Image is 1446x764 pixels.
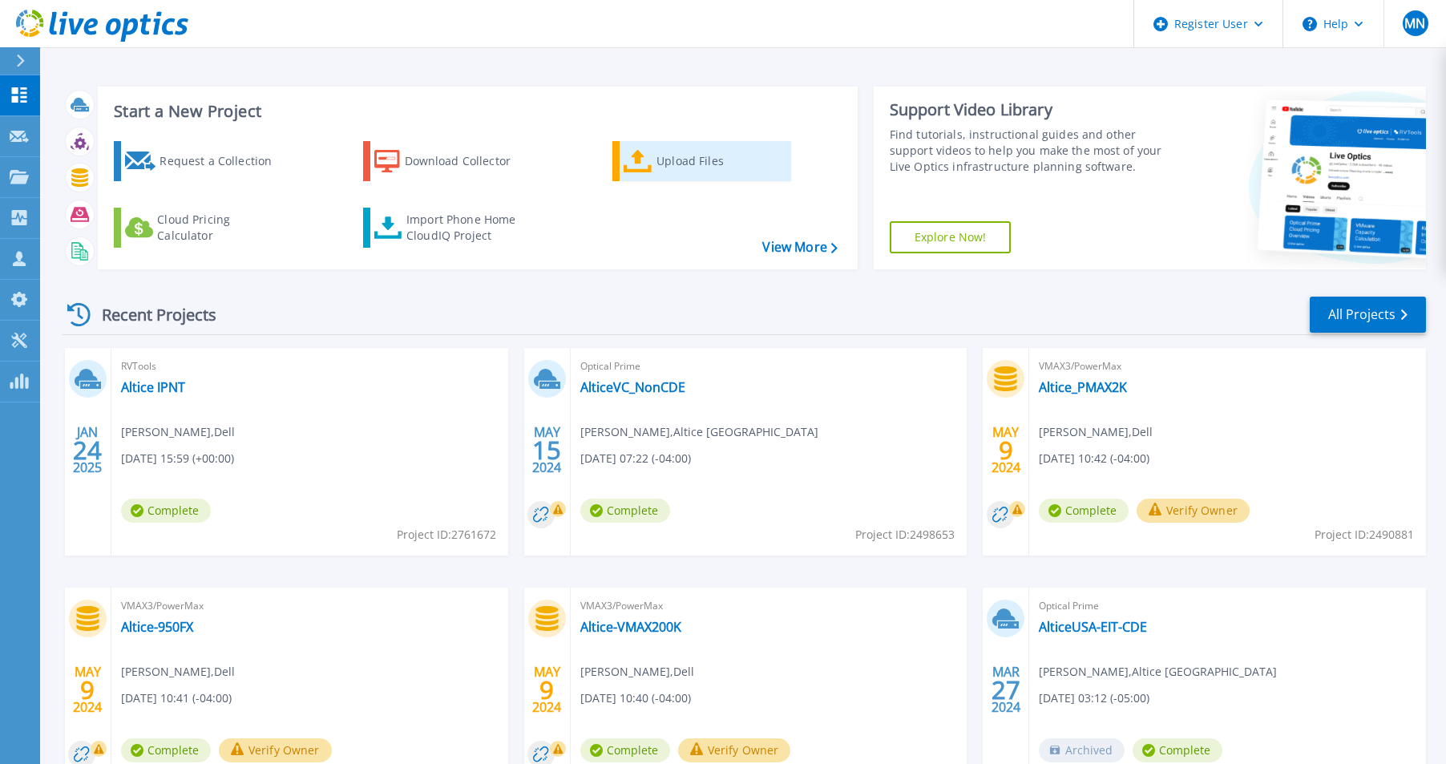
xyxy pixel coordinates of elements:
[539,683,554,697] span: 9
[121,499,211,523] span: Complete
[1137,499,1250,523] button: Verify Owner
[1039,597,1416,615] span: Optical Prime
[1039,663,1277,681] span: [PERSON_NAME] , Altice [GEOGRAPHIC_DATA]
[121,423,235,441] span: [PERSON_NAME] , Dell
[405,145,533,177] div: Download Collector
[580,689,691,707] span: [DATE] 10:40 (-04:00)
[121,450,234,467] span: [DATE] 15:59 (+00:00)
[406,212,531,244] div: Import Phone Home CloudIQ Project
[72,421,103,479] div: JAN 2025
[1039,619,1147,635] a: AlticeUSA-EIT-CDE
[656,145,785,177] div: Upload Files
[890,221,1012,253] a: Explore Now!
[992,683,1020,697] span: 27
[114,141,293,181] a: Request a Collection
[580,423,818,441] span: [PERSON_NAME] , Altice [GEOGRAPHIC_DATA]
[1039,499,1129,523] span: Complete
[1404,17,1425,30] span: MN
[121,689,232,707] span: [DATE] 10:41 (-04:00)
[160,145,288,177] div: Request a Collection
[72,661,103,719] div: MAY 2024
[121,597,499,615] span: VMAX3/PowerMax
[363,141,542,181] a: Download Collector
[62,295,238,334] div: Recent Projects
[580,358,958,375] span: Optical Prime
[580,597,958,615] span: VMAX3/PowerMax
[531,661,562,719] div: MAY 2024
[762,240,837,255] a: View More
[1039,423,1153,441] span: [PERSON_NAME] , Dell
[991,661,1021,719] div: MAR 2024
[580,619,681,635] a: Altice-VMAX200K
[580,499,670,523] span: Complete
[1315,526,1414,544] span: Project ID: 2490881
[121,663,235,681] span: [PERSON_NAME] , Dell
[114,103,837,120] h3: Start a New Project
[121,379,185,395] a: Altice IPNT
[678,738,791,762] button: Verify Owner
[121,619,193,635] a: Altice-950FX
[890,99,1170,120] div: Support Video Library
[114,208,293,248] a: Cloud Pricing Calculator
[612,141,791,181] a: Upload Files
[73,443,102,457] span: 24
[1039,738,1125,762] span: Archived
[999,443,1013,457] span: 9
[80,683,95,697] span: 9
[121,358,499,375] span: RVTools
[580,663,694,681] span: [PERSON_NAME] , Dell
[157,212,285,244] div: Cloud Pricing Calculator
[1039,689,1149,707] span: [DATE] 03:12 (-05:00)
[991,421,1021,479] div: MAY 2024
[121,738,211,762] span: Complete
[890,127,1170,175] div: Find tutorials, instructional guides and other support videos to help you make the most of your L...
[1039,379,1127,395] a: Altice_PMAX2K
[1310,297,1426,333] a: All Projects
[397,526,496,544] span: Project ID: 2761672
[532,443,561,457] span: 15
[580,738,670,762] span: Complete
[219,738,332,762] button: Verify Owner
[1039,358,1416,375] span: VMAX3/PowerMax
[1039,450,1149,467] span: [DATE] 10:42 (-04:00)
[580,379,685,395] a: AlticeVC_NonCDE
[580,450,691,467] span: [DATE] 07:22 (-04:00)
[531,421,562,479] div: MAY 2024
[1133,738,1222,762] span: Complete
[855,526,955,544] span: Project ID: 2498653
